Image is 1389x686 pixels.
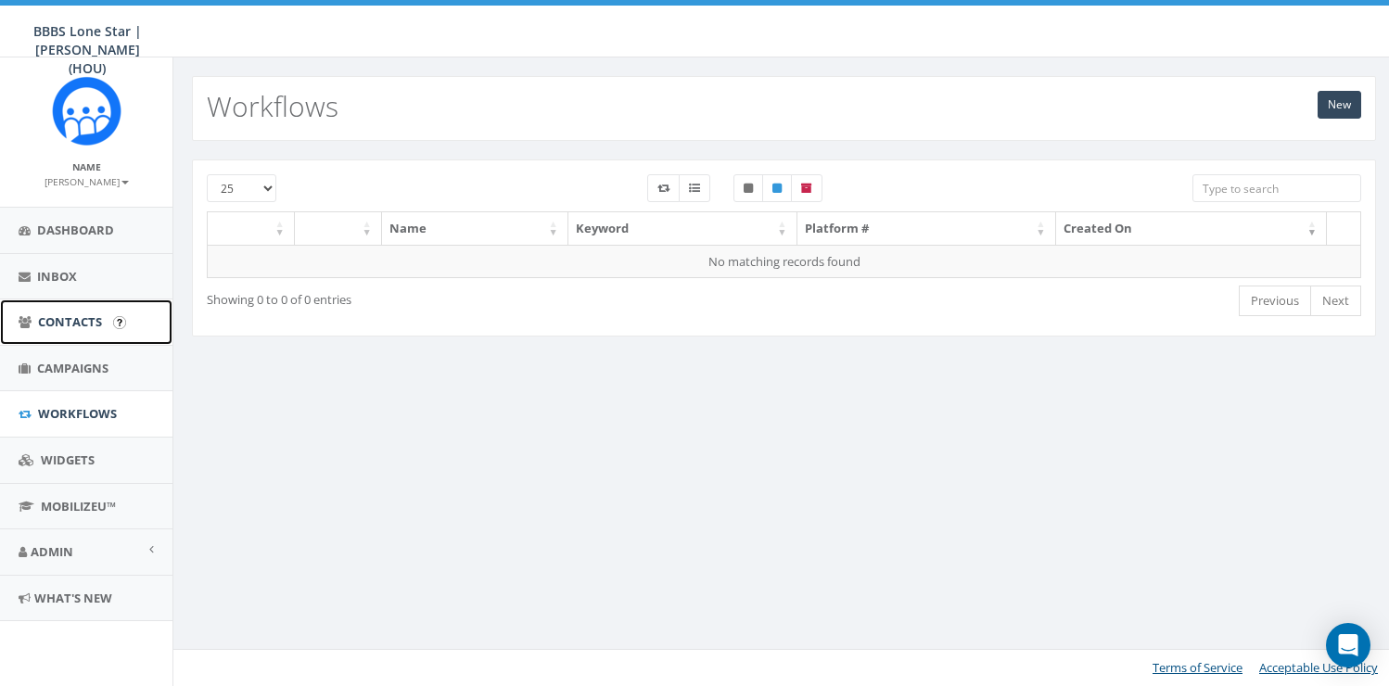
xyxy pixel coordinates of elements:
span: Contacts [38,313,102,330]
label: Unpublished [733,174,763,202]
span: Campaigns [37,360,108,376]
a: Next [1310,286,1361,316]
label: Menu [679,174,710,202]
span: MobilizeU™ [41,498,116,514]
span: Dashboard [37,222,114,238]
a: New [1318,91,1361,119]
span: Workflows [38,405,117,422]
th: Keyword: activate to sort column ascending [568,212,797,245]
h2: Workflows [207,91,338,121]
a: Acceptable Use Policy [1259,659,1378,676]
a: Previous [1239,286,1311,316]
div: Open Intercom Messenger [1326,623,1370,667]
small: [PERSON_NAME] [45,175,129,188]
label: Archived [791,174,822,202]
small: Name [72,160,101,173]
span: Widgets [41,451,95,468]
input: Submit [113,316,126,329]
label: Workflow [647,174,680,202]
img: Rally_Corp_Icon_1.png [52,76,121,146]
span: Admin [31,543,73,560]
label: Published [762,174,792,202]
th: Name: activate to sort column ascending [382,212,568,245]
span: Inbox [37,268,77,285]
td: No matching records found [208,245,1361,278]
span: BBBS Lone Star | [PERSON_NAME] (HOU) [33,22,142,77]
th: Created On: activate to sort column ascending [1056,212,1327,245]
th: : activate to sort column ascending [295,212,382,245]
input: Type to search [1192,174,1362,202]
div: Showing 0 to 0 of 0 entries [207,284,671,309]
a: [PERSON_NAME] [45,172,129,189]
th: Platform #: activate to sort column ascending [797,212,1056,245]
a: Terms of Service [1153,659,1242,676]
th: : activate to sort column ascending [208,212,295,245]
span: What's New [34,590,112,606]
